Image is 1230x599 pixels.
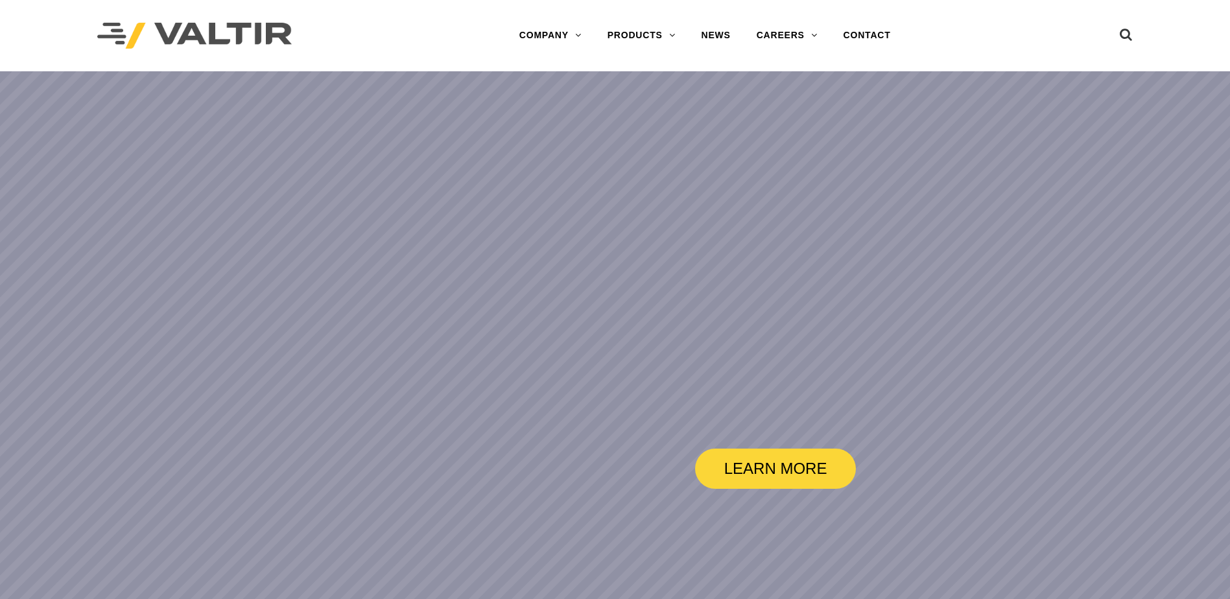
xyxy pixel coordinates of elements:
a: CONTACT [831,23,904,49]
a: COMPANY [506,23,595,49]
img: Valtir [97,23,292,49]
a: PRODUCTS [595,23,689,49]
a: LEARN MORE [695,449,856,489]
a: NEWS [689,23,744,49]
a: CAREERS [744,23,831,49]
